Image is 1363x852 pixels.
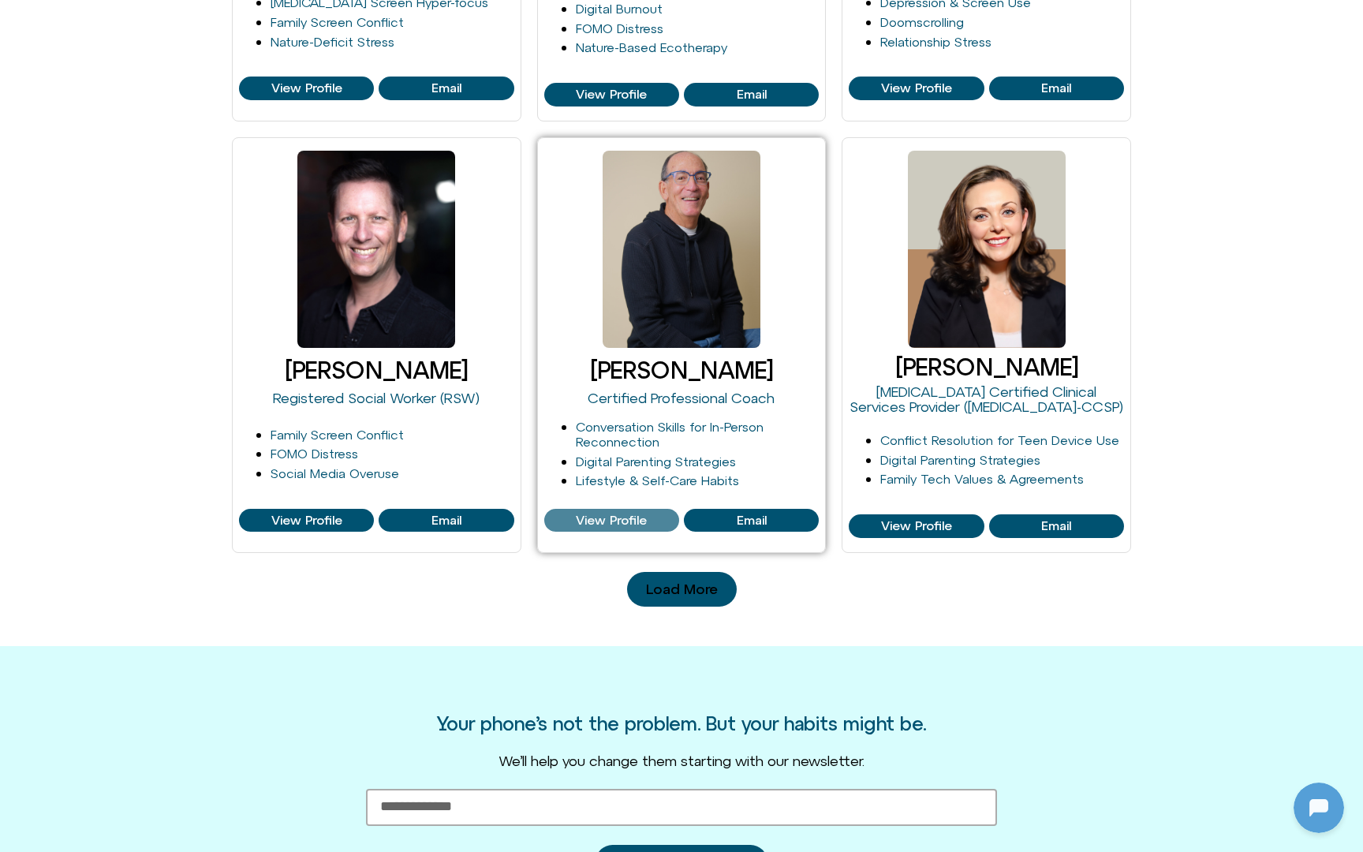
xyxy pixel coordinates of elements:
[576,420,764,449] a: Conversation Skills for In-Person Reconnection
[431,81,461,95] span: Email
[1041,81,1071,95] span: Email
[850,383,1123,416] a: [MEDICAL_DATA] Certified Clinical Services Provider ([MEDICAL_DATA]-CCSP)
[271,81,342,95] span: View Profile
[239,357,514,383] h3: [PERSON_NAME]
[544,509,679,532] a: View Profile of Mark Diamond
[431,514,461,528] span: Email
[576,514,647,528] span: View Profile
[881,519,952,533] span: View Profile
[989,514,1124,538] a: View Profile of Melina Viola
[627,572,737,607] a: Load More
[379,509,513,532] a: View Profile of Larry Borins
[1041,519,1071,533] span: Email
[544,83,679,106] a: View Profile of Iris Glaser
[880,15,964,29] a: Doomscrolling
[271,35,394,49] a: Nature-Deficit Stress
[880,472,1084,486] a: Family Tech Values & Agreements
[849,514,984,538] a: View Profile of Melina Viola
[849,77,984,100] a: View Profile of Jessie Kussin
[499,753,864,769] span: We’ll help you change them starting with our newsletter.
[989,77,1124,100] a: View Profile of Jessie Kussin
[576,88,647,102] span: View Profile
[880,453,1040,467] a: Digital Parenting Strategies
[646,581,718,597] span: Load More
[588,390,775,406] a: Certified Professional Coach
[271,428,404,442] a: Family Screen Conflict
[239,509,374,532] a: View Profile of Larry Borins
[379,77,513,100] a: View Profile of Harshi Sritharan
[576,2,663,16] a: Digital Burnout
[684,509,819,532] a: View Profile of Mark Diamond
[737,88,767,102] span: Email
[880,433,1119,447] a: Conflict Resolution for Teen Device Use
[1294,783,1344,833] iframe: Botpress
[576,454,736,469] a: Digital Parenting Strategies
[273,390,480,406] a: Registered Social Worker (RSW)
[271,15,404,29] a: Family Screen Conflict
[576,473,739,488] a: Lifestyle & Self-Care Habits
[576,21,663,35] a: FOMO Distress
[544,357,820,383] h3: [PERSON_NAME]
[576,40,727,54] a: Nature-Based Ecotherapy
[881,81,952,95] span: View Profile
[271,514,342,528] span: View Profile
[737,514,767,528] span: Email
[271,447,358,461] a: FOMO Distress
[880,35,991,49] a: Relationship Stress
[239,77,374,100] a: View Profile of Harshi Sritharan
[849,354,1124,380] h3: [PERSON_NAME]
[271,466,399,480] a: Social Media Overuse
[684,83,819,106] a: View Profile of Iris Glaser
[437,713,926,734] h3: Your phone’s not the problem. But your habits might be.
